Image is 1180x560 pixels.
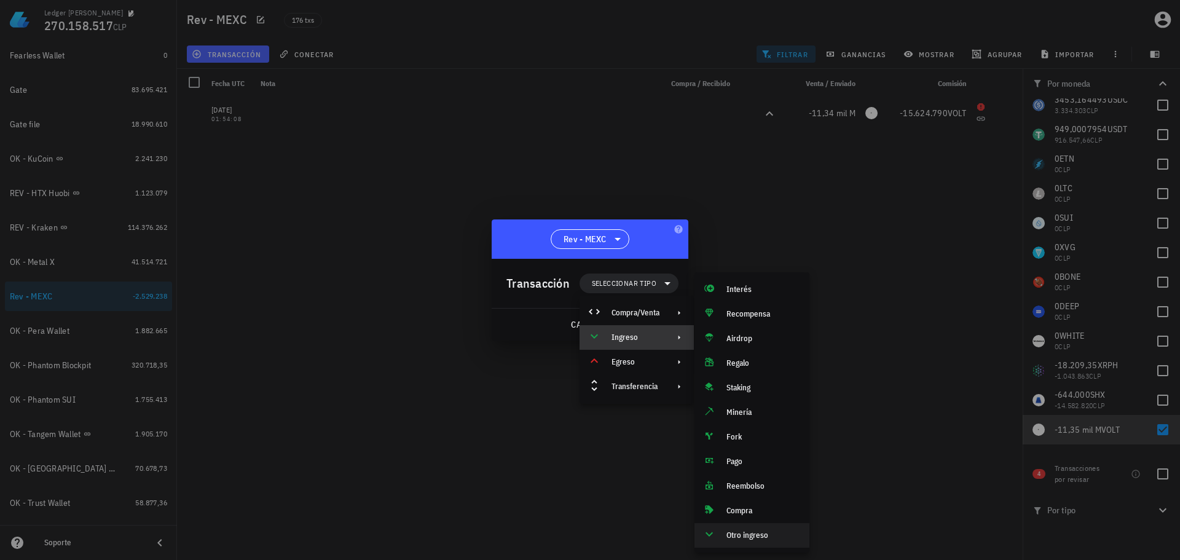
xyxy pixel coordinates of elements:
[726,285,800,294] div: Interés
[726,432,800,442] div: Fork
[592,277,656,290] span: Seleccionar tipo
[726,383,800,393] div: Staking
[580,350,694,374] div: Egreso
[726,334,800,344] div: Airdrop
[580,301,694,325] div: Compra/Venta
[726,408,800,417] div: Minería
[565,314,621,336] button: cancelar
[564,233,607,245] span: Rev - MEXC
[726,358,800,368] div: Regalo
[612,308,659,318] div: Compra/Venta
[612,382,659,392] div: Transferencia
[726,457,800,467] div: Pago
[580,374,694,399] div: Transferencia
[726,506,800,516] div: Compra
[612,357,659,367] div: Egreso
[726,481,800,491] div: Reembolso
[612,333,659,342] div: Ingreso
[726,309,800,319] div: Recompensa
[580,325,694,350] div: Ingreso
[726,530,800,540] div: Otro ingreso
[570,319,616,330] span: cancelar
[506,274,570,293] div: Transacción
